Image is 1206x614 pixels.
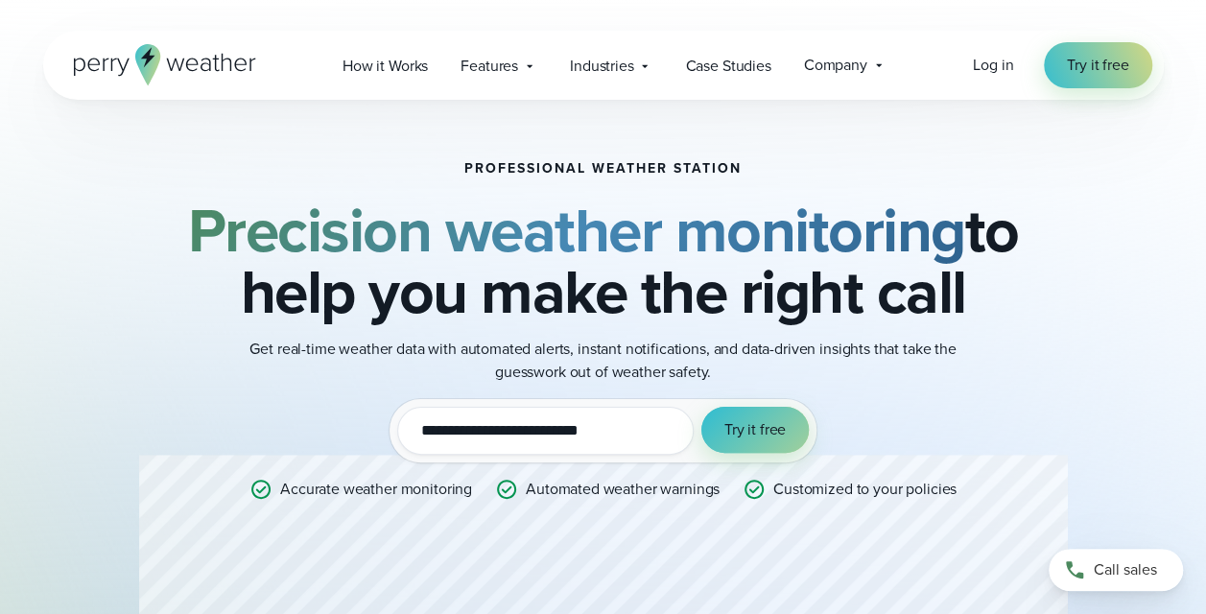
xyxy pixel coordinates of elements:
span: Try it free [724,418,786,441]
span: How it Works [343,55,428,78]
h2: to help you make the right call [139,200,1068,322]
span: Case Studies [685,55,770,78]
button: Try it free [701,407,809,453]
span: Call sales [1094,558,1157,581]
span: Company [804,54,867,77]
span: Try it free [1067,54,1128,77]
a: Try it free [1044,42,1151,88]
span: Industries [570,55,634,78]
a: How it Works [326,46,444,85]
span: Log in [973,54,1013,76]
a: Call sales [1049,549,1183,591]
a: Log in [973,54,1013,77]
p: Automated weather warnings [526,478,720,501]
span: Features [461,55,518,78]
h1: Professional Weather Station [464,161,742,177]
p: Get real-time weather data with automated alerts, instant notifications, and data-driven insights... [220,338,987,384]
a: Case Studies [669,46,787,85]
p: Customized to your policies [773,478,957,501]
p: Accurate weather monitoring [280,478,472,501]
strong: Precision weather monitoring [188,185,965,275]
